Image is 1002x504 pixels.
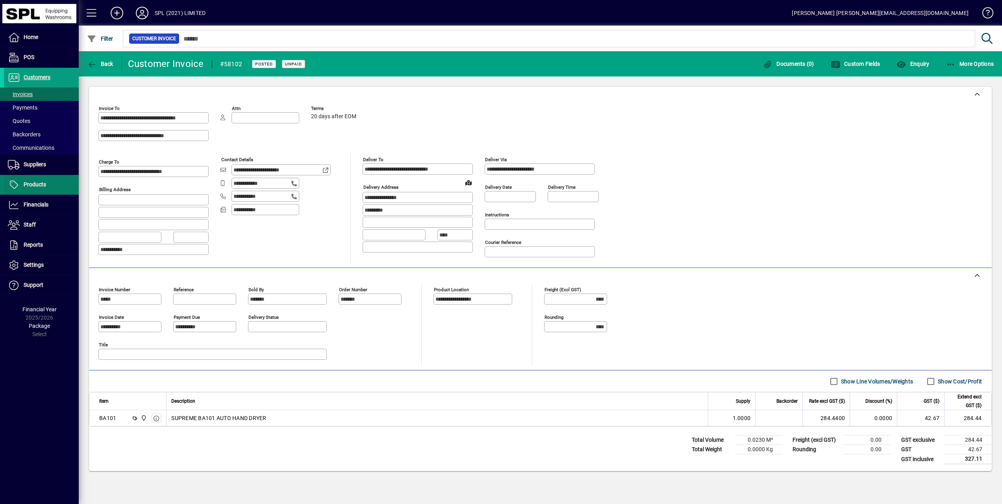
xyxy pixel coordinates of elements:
label: Show Line Volumes/Weights [839,378,913,385]
span: Filter [87,35,113,42]
span: Staff [24,221,36,228]
mat-label: Order number [339,287,367,292]
td: Rounding [789,445,844,454]
button: Add [104,6,130,20]
mat-label: Sold by [248,287,264,292]
a: Backorders [4,128,79,141]
span: Terms [311,106,358,111]
span: Item [99,397,109,405]
span: Package [29,323,50,329]
span: Reports [24,242,43,248]
span: Backorders [8,131,41,138]
span: Backorder [776,397,798,405]
a: Staff [4,215,79,235]
td: GST [897,445,945,454]
span: Rate excl GST ($) [809,397,845,405]
div: SPL (2021) LIMITED [155,7,206,19]
td: Total Weight [688,445,735,454]
span: Quotes [8,118,30,124]
span: Discount (%) [865,397,892,405]
td: 284.44 [944,410,991,426]
label: Show Cost/Profit [936,378,982,385]
mat-label: Delivery status [248,314,279,320]
div: 284.4400 [808,414,845,422]
span: Payments [8,104,37,111]
span: Supply [736,397,750,405]
mat-label: Invoice number [99,287,130,292]
button: Enquiry [895,57,931,71]
div: Customer Invoice [128,58,204,70]
mat-label: Invoice To [99,106,120,111]
mat-label: Attn [232,106,241,111]
a: Quotes [4,114,79,128]
div: [PERSON_NAME] [PERSON_NAME][EMAIL_ADDRESS][DOMAIN_NAME] [792,7,969,19]
span: 1.0000 [733,414,751,422]
span: Unpaid [285,61,302,67]
td: 0.00 [844,435,891,445]
td: 0.0230 M³ [735,435,782,445]
span: Customers [24,74,50,80]
span: SPL (2021) Limited [139,414,148,422]
span: SUPREME BA101 AUTO HAND DRYER [171,414,266,422]
span: Back [87,61,113,67]
a: Knowledge Base [976,2,992,27]
td: Total Volume [688,435,735,445]
td: Freight (excl GST) [789,435,844,445]
button: Filter [85,32,115,46]
mat-label: Delivery time [548,184,576,190]
a: Suppliers [4,155,79,175]
span: Description [171,397,195,405]
mat-label: Instructions [485,212,509,218]
span: More Options [946,61,994,67]
button: Profile [130,6,155,20]
span: Communications [8,145,54,151]
span: Home [24,34,38,40]
span: Documents (0) [763,61,814,67]
td: 0.0000 [850,410,897,426]
div: #58102 [220,58,243,71]
td: 0.0000 Kg [735,445,782,454]
a: View on map [462,176,475,189]
span: Products [24,181,46,188]
span: Support [24,282,43,288]
div: BA101 [99,414,116,422]
a: Products [4,175,79,195]
span: 20 days after EOM [311,113,356,120]
mat-label: Reference [174,287,194,292]
td: GST inclusive [897,454,945,464]
span: GST ($) [924,397,939,405]
a: Settings [4,255,79,275]
a: Support [4,275,79,295]
mat-label: Product location [434,287,469,292]
span: Customer Invoice [132,35,176,43]
a: Home [4,28,79,47]
span: Invoices [8,91,33,97]
a: Payments [4,101,79,114]
mat-label: Title [99,342,108,348]
td: 42.67 [945,445,992,454]
a: POS [4,48,79,67]
span: Posted [255,61,273,67]
button: Back [85,57,115,71]
mat-label: Payment due [174,314,200,320]
button: Documents (0) [761,57,816,71]
mat-label: Courier Reference [485,240,521,245]
a: Invoices [4,87,79,101]
mat-label: Deliver via [485,157,507,162]
mat-label: Invoice date [99,314,124,320]
td: 327.11 [945,454,992,464]
span: Settings [24,262,44,268]
span: Financial Year [22,306,57,312]
span: Extend excl GST ($) [949,392,982,410]
a: Reports [4,235,79,255]
a: Financials [4,195,79,215]
span: Financials [24,201,48,208]
td: 0.00 [844,445,891,454]
mat-label: Delivery date [485,184,512,190]
span: POS [24,54,34,60]
td: 42.67 [897,410,944,426]
span: Enquiry [896,61,929,67]
a: Communications [4,141,79,154]
td: 284.44 [945,435,992,445]
button: More Options [944,57,996,71]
